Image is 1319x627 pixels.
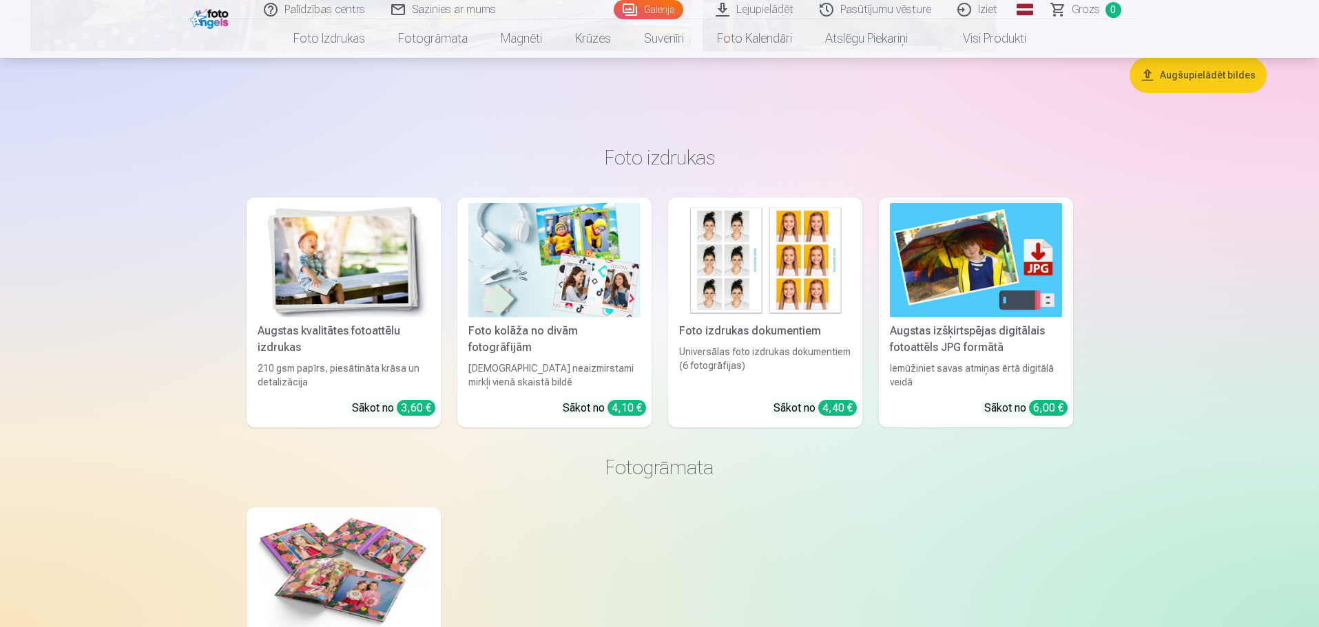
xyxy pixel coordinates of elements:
div: Foto izdrukas dokumentiem [674,323,857,339]
img: Foto kolāža no divām fotogrāfijām [468,203,641,318]
span: Grozs [1072,1,1100,18]
a: Foto kolāža no divām fotogrāfijāmFoto kolāža no divām fotogrāfijām[DEMOGRAPHIC_DATA] neaizmirstam... [457,198,652,428]
img: Augstas kvalitātes fotoattēlu izdrukas [258,203,430,318]
a: Augstas izšķirtspējas digitālais fotoattēls JPG formātāAugstas izšķirtspējas digitālais fotoattēl... [879,198,1073,428]
a: Foto izdrukas [277,19,382,58]
a: Foto kalendāri [700,19,809,58]
a: Foto izdrukas dokumentiemFoto izdrukas dokumentiemUniversālas foto izdrukas dokumentiem (6 fotogr... [668,198,862,428]
a: Atslēgu piekariņi [809,19,924,58]
div: Augstas kvalitātes fotoattēlu izdrukas [252,323,435,356]
a: Fotogrāmata [382,19,484,58]
div: Augstas izšķirtspējas digitālais fotoattēls JPG formātā [884,323,1068,356]
img: Foto izdrukas dokumentiem [679,203,851,318]
h3: Fotogrāmata [258,455,1062,480]
img: /fa1 [190,6,232,29]
a: Suvenīri [627,19,700,58]
button: Augšupielādēt bildes [1130,57,1267,93]
a: Visi produkti [924,19,1043,58]
div: [DEMOGRAPHIC_DATA] neaizmirstami mirkļi vienā skaistā bildē [463,361,646,389]
div: Sākot no [352,400,435,416]
div: 6,00 € [1029,400,1068,416]
div: 210 gsm papīrs, piesātināta krāsa un detalizācija [252,361,435,389]
a: Magnēti [484,19,559,58]
div: Universālas foto izdrukas dokumentiem (6 fotogrāfijas) [674,345,857,389]
div: 3,60 € [397,400,435,416]
div: Sākot no [984,400,1068,416]
div: Sākot no [563,400,646,416]
a: Augstas kvalitātes fotoattēlu izdrukasAugstas kvalitātes fotoattēlu izdrukas210 gsm papīrs, piesā... [247,198,441,428]
div: 4,10 € [607,400,646,416]
div: Sākot no [773,400,857,416]
a: Krūzes [559,19,627,58]
div: Iemūžiniet savas atmiņas ērtā digitālā veidā [884,361,1068,389]
h3: Foto izdrukas [258,145,1062,170]
div: 4,40 € [818,400,857,416]
img: Augstas izšķirtspējas digitālais fotoattēls JPG formātā [890,203,1062,318]
div: Foto kolāža no divām fotogrāfijām [463,323,646,356]
span: 0 [1105,2,1121,18]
